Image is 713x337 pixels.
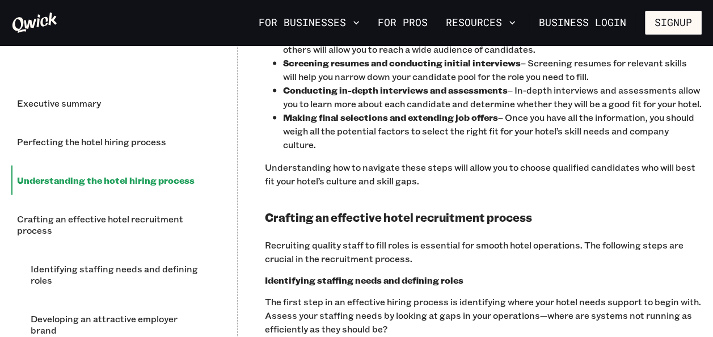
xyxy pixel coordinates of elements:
button: Signup [645,11,702,35]
b: Conducting in-depth interviews and assessments [283,83,508,95]
a: Business Login [529,11,636,35]
li: Identifying staffing needs and defining roles [25,254,210,295]
p: – Screening resumes for relevant skills will help you narrow down your candidate pool for the rol... [283,56,702,83]
button: Resources [441,13,520,32]
h2: Crafting an effective hotel recruitment process [265,210,702,224]
li: Executive summary [11,89,210,118]
a: For Pros [373,13,432,32]
p: – Once you have all the information, you should weigh all the potential factors to select the rig... [283,110,702,151]
b: Screening resumes and conducting initial interviews [283,56,521,68]
p: Understanding how to navigate these steps will allow you to choose qualified candidates who will ... [265,160,702,187]
b: Making final selections and extending job offers [283,111,498,123]
li: Perfecting the hotel hiring process [11,127,210,157]
h3: Identifying staffing needs and defining roles [265,274,702,285]
p: Recruiting quality staff to fill roles is essential for smooth hotel operations. The following st... [265,238,702,265]
p: – In-depth interviews and assessments allow you to learn more about each candidate and determine ... [283,83,702,110]
button: For Businesses [254,13,364,32]
li: Crafting an effective hotel recruitment process [11,204,210,245]
li: Understanding the hotel hiring process [11,166,210,195]
p: The first step in an effective hiring process is identifying where your hotel needs support to be... [265,294,702,335]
